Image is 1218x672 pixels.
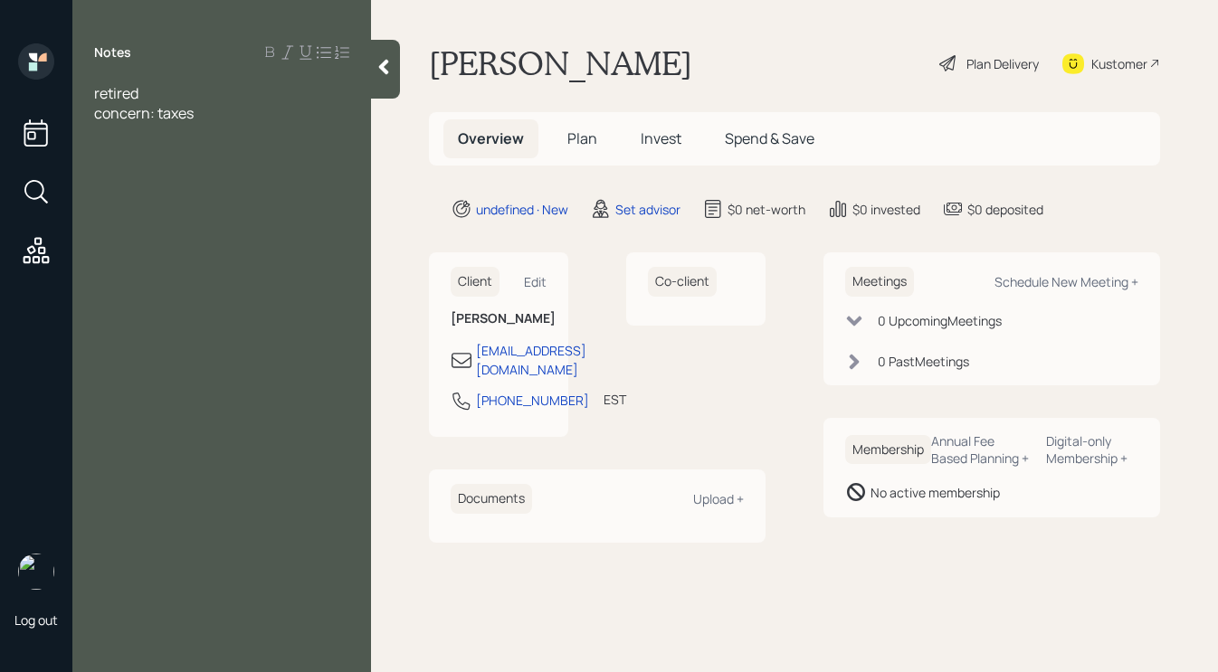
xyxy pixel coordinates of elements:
div: Set advisor [615,200,680,219]
div: Edit [524,273,547,290]
label: Notes [94,43,131,62]
div: No active membership [871,483,1000,502]
h6: Co-client [648,267,717,297]
span: Spend & Save [725,128,814,148]
h6: Documents [451,484,532,514]
h6: [PERSON_NAME] [451,311,547,327]
h6: Client [451,267,500,297]
div: EST [604,390,626,409]
div: Kustomer [1091,54,1147,73]
div: $0 invested [852,200,920,219]
div: Annual Fee Based Planning + [931,432,1032,467]
h6: Meetings [845,267,914,297]
span: retired [94,83,138,103]
div: [PHONE_NUMBER] [476,391,589,410]
span: Plan [567,128,597,148]
h6: Membership [845,435,931,465]
span: Invest [641,128,681,148]
span: Overview [458,128,524,148]
div: Plan Delivery [966,54,1039,73]
div: [EMAIL_ADDRESS][DOMAIN_NAME] [476,341,586,379]
div: 0 Past Meeting s [878,352,969,371]
span: concern: taxes [94,103,194,123]
img: aleksandra-headshot.png [18,554,54,590]
div: undefined · New [476,200,568,219]
div: $0 net-worth [728,200,805,219]
div: Schedule New Meeting + [994,273,1138,290]
h1: [PERSON_NAME] [429,43,692,83]
div: Log out [14,611,58,629]
div: $0 deposited [967,200,1043,219]
div: 0 Upcoming Meeting s [878,311,1002,330]
div: Upload + [693,490,744,507]
div: Digital-only Membership + [1046,432,1138,467]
